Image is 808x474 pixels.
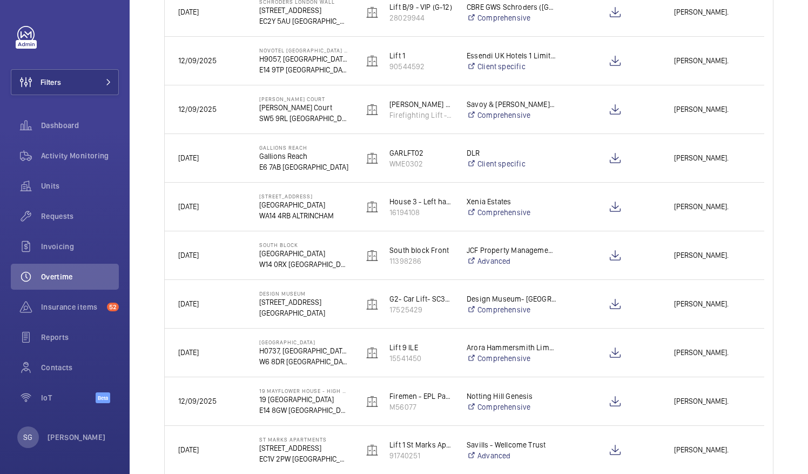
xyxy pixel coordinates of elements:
[178,397,217,405] span: 12/09/2025
[389,207,453,218] p: 16194108
[259,16,349,26] p: EC2Y 5AU [GEOGRAPHIC_DATA]
[178,153,199,162] span: [DATE]
[366,395,379,408] img: elevator.svg
[259,297,349,308] p: [STREET_ADDRESS]
[674,152,751,164] span: [PERSON_NAME].
[259,242,349,248] p: South Block
[259,47,349,54] p: NOVOTEL [GEOGRAPHIC_DATA] [GEOGRAPHIC_DATA]
[467,450,556,461] a: Advanced
[366,444,379,457] img: elevator.svg
[259,113,349,124] p: SW5 9RL [GEOGRAPHIC_DATA]
[467,196,556,207] p: Xenia Estates
[259,345,349,356] p: H0737, [GEOGRAPHIC_DATA], 1 Shortlands, [GEOGRAPHIC_DATA]
[467,148,556,158] p: DLR
[41,362,119,373] span: Contacts
[259,388,349,394] p: 19 Mayflower House - High Risk Building
[178,202,199,211] span: [DATE]
[389,148,453,158] p: GARLFT02
[11,69,119,95] button: Filters
[674,249,751,262] span: [PERSON_NAME].
[467,99,556,110] p: Savoy & [PERSON_NAME] Court
[41,302,103,312] span: Insurance items
[674,395,751,408] span: [PERSON_NAME].
[259,54,349,64] p: H9057, [GEOGRAPHIC_DATA] [GEOGRAPHIC_DATA], [STREET_ADDRESS][PERSON_NAME]
[389,50,453,61] p: Lift 1
[41,241,119,252] span: Invoicing
[674,55,751,67] span: [PERSON_NAME].
[366,201,379,213] img: elevator.svg
[259,144,349,151] p: Gallions Reach
[389,353,453,364] p: 15541450
[467,402,556,412] a: Comprehensive
[389,342,453,353] p: Lift 9 ILE
[259,151,349,162] p: Gallions Reach
[41,150,119,161] span: Activity Monitoring
[467,256,556,266] a: Advanced
[467,342,556,353] p: Arora Hammersmith Limited
[366,103,379,116] img: elevator.svg
[389,110,453,121] p: Firefighting Lift - 91269204
[259,102,349,113] p: [PERSON_NAME] Court
[674,298,751,310] span: [PERSON_NAME].
[259,248,349,259] p: [GEOGRAPHIC_DATA]
[389,158,453,169] p: WME0302
[23,432,32,443] p: SG
[259,405,349,416] p: E14 8GW [GEOGRAPHIC_DATA]
[41,211,119,222] span: Requests
[366,249,379,262] img: elevator.svg
[259,259,349,270] p: W14 0RX [GEOGRAPHIC_DATA]
[389,304,453,315] p: 17525429
[467,245,556,256] p: JCF Property Management - [GEOGRAPHIC_DATA]
[467,353,556,364] a: Comprehensive
[467,50,556,61] p: Essendi UK Hotels 1 Limited
[259,96,349,102] p: [PERSON_NAME] Court
[41,392,96,403] span: IoT
[41,332,119,343] span: Reports
[259,5,349,16] p: [STREET_ADDRESS]
[366,346,379,359] img: elevator.svg
[259,193,349,199] p: [STREET_ADDRESS]
[467,439,556,450] p: Savills - Wellcome Trust
[259,436,349,443] p: St Marks Apartments
[259,443,349,453] p: [STREET_ADDRESS]
[389,256,453,266] p: 11398286
[41,77,61,88] span: Filters
[389,12,453,23] p: 28029944
[259,339,349,345] p: [GEOGRAPHIC_DATA]
[467,293,556,304] p: Design Museum- [GEOGRAPHIC_DATA]
[389,439,453,450] p: Lift 1 St Marks Apartments EC1V2PW
[467,12,556,23] a: Comprehensive
[467,304,556,315] a: Comprehensive
[467,391,556,402] p: Notting Hill Genesis
[389,99,453,110] p: [PERSON_NAME] Court Lift 2
[467,158,556,169] a: Client specific
[467,110,556,121] a: Comprehensive
[259,210,349,221] p: WA14 4RB ALTRINCHAM
[259,453,349,464] p: EC1V 2PW [GEOGRAPHIC_DATA]
[178,445,199,454] span: [DATE]
[674,201,751,213] span: [PERSON_NAME].
[389,196,453,207] p: House 3 - Left hand block
[259,308,349,318] p: [GEOGRAPHIC_DATA]
[674,103,751,116] span: [PERSON_NAME].
[389,293,453,304] p: G2- Car Lift- SC38738
[178,251,199,259] span: [DATE]
[467,2,556,12] p: CBRE GWS Schroders ([GEOGRAPHIC_DATA])
[389,61,453,72] p: 90544592
[41,120,119,131] span: Dashboard
[467,207,556,218] a: Comprehensive
[389,391,453,402] p: Firemen - EPL Passenger Lift No 1
[178,8,199,16] span: [DATE]
[366,298,379,311] img: elevator.svg
[366,152,379,165] img: elevator.svg
[178,105,217,114] span: 12/09/2025
[674,444,751,456] span: [PERSON_NAME].
[259,64,349,75] p: E14 9TP [GEOGRAPHIC_DATA]
[96,392,110,403] span: Beta
[178,348,199,357] span: [DATE]
[389,2,453,12] p: Lift B/9 - VIP (G-12)
[41,271,119,282] span: Overtime
[467,61,556,72] a: Client specific
[366,6,379,19] img: elevator.svg
[259,290,349,297] p: Design Museum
